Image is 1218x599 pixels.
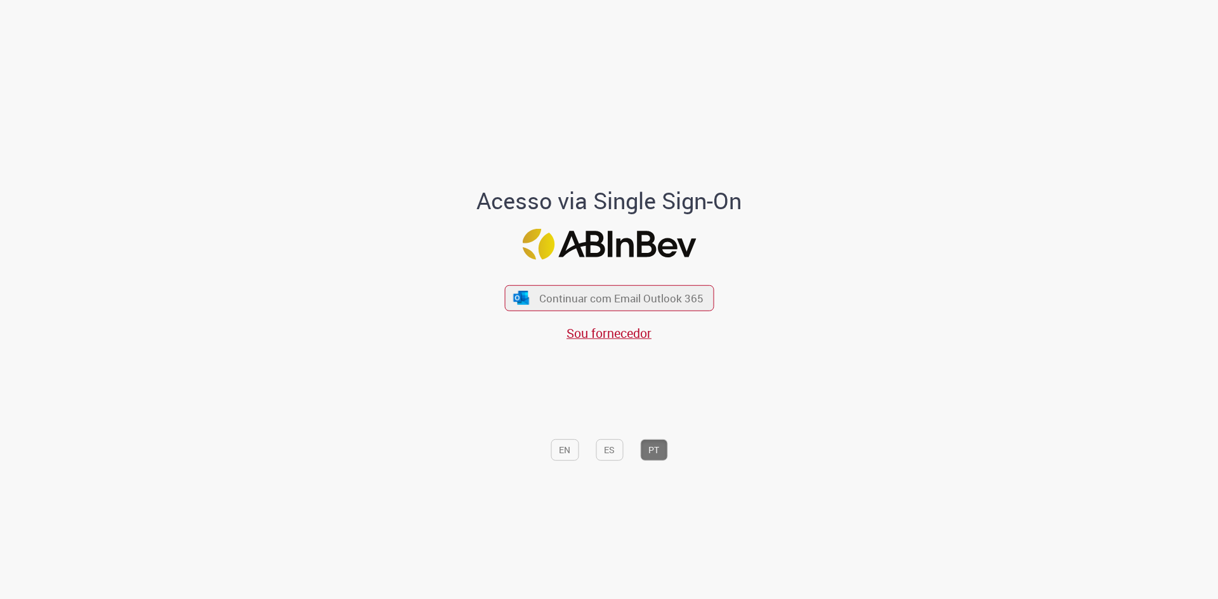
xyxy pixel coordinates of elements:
a: Sou fornecedor [566,325,652,342]
button: ícone Azure/Microsoft 360 Continuar com Email Outlook 365 [504,285,714,311]
button: ES [596,439,623,461]
img: Logo ABInBev [522,229,696,260]
img: ícone Azure/Microsoft 360 [513,291,530,304]
h1: Acesso via Single Sign-On [433,188,785,214]
button: PT [640,439,667,461]
span: Continuar com Email Outlook 365 [539,291,704,306]
button: EN [551,439,579,461]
